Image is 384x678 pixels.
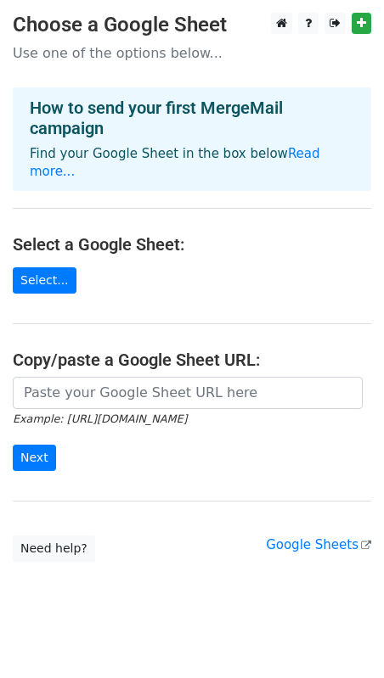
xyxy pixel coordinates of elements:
[30,145,354,181] p: Find your Google Sheet in the box below
[30,98,354,138] h4: How to send your first MergeMail campaign
[266,537,371,552] a: Google Sheets
[13,377,363,409] input: Paste your Google Sheet URL here
[13,350,371,370] h4: Copy/paste a Google Sheet URL:
[13,445,56,471] input: Next
[13,535,95,562] a: Need help?
[13,234,371,255] h4: Select a Google Sheet:
[13,412,187,425] small: Example: [URL][DOMAIN_NAME]
[13,267,76,294] a: Select...
[30,146,320,179] a: Read more...
[13,13,371,37] h3: Choose a Google Sheet
[13,44,371,62] p: Use one of the options below...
